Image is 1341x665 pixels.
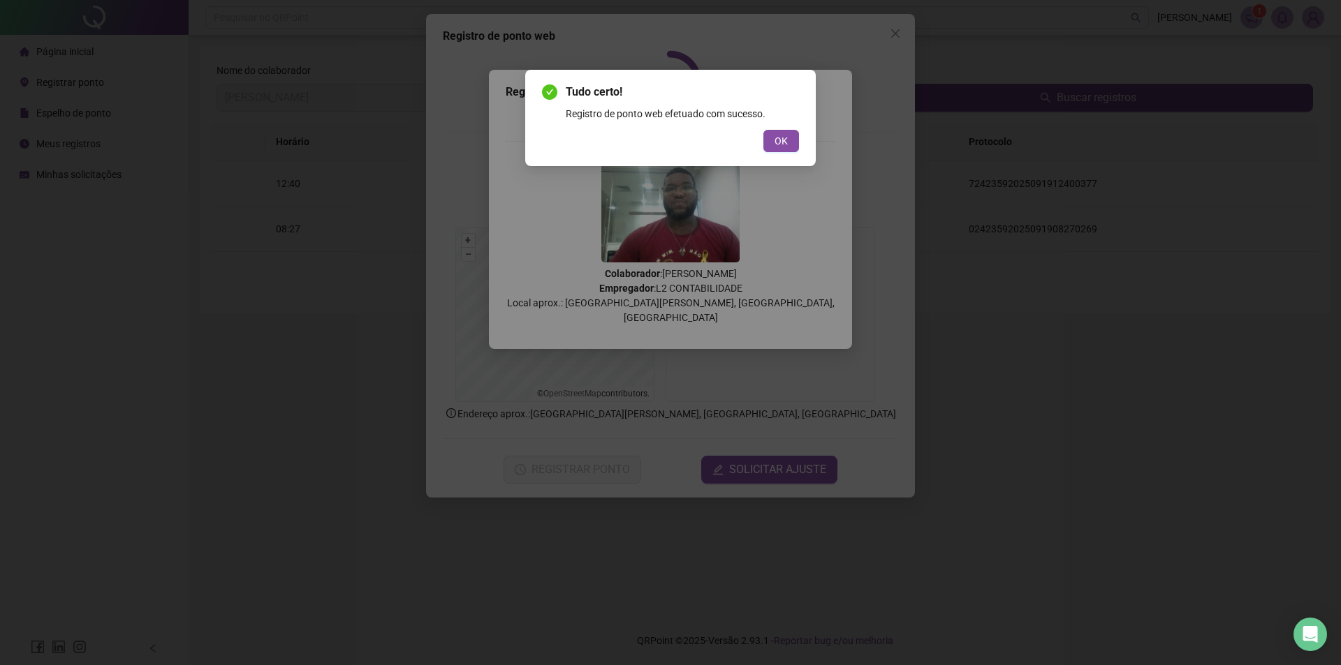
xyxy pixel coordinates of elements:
[566,84,799,100] span: Tudo certo!
[1294,618,1327,651] div: Open Intercom Messenger
[542,84,557,100] span: check-circle
[775,133,788,149] span: OK
[763,130,799,152] button: OK
[566,106,799,121] div: Registro de ponto web efetuado com sucesso.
